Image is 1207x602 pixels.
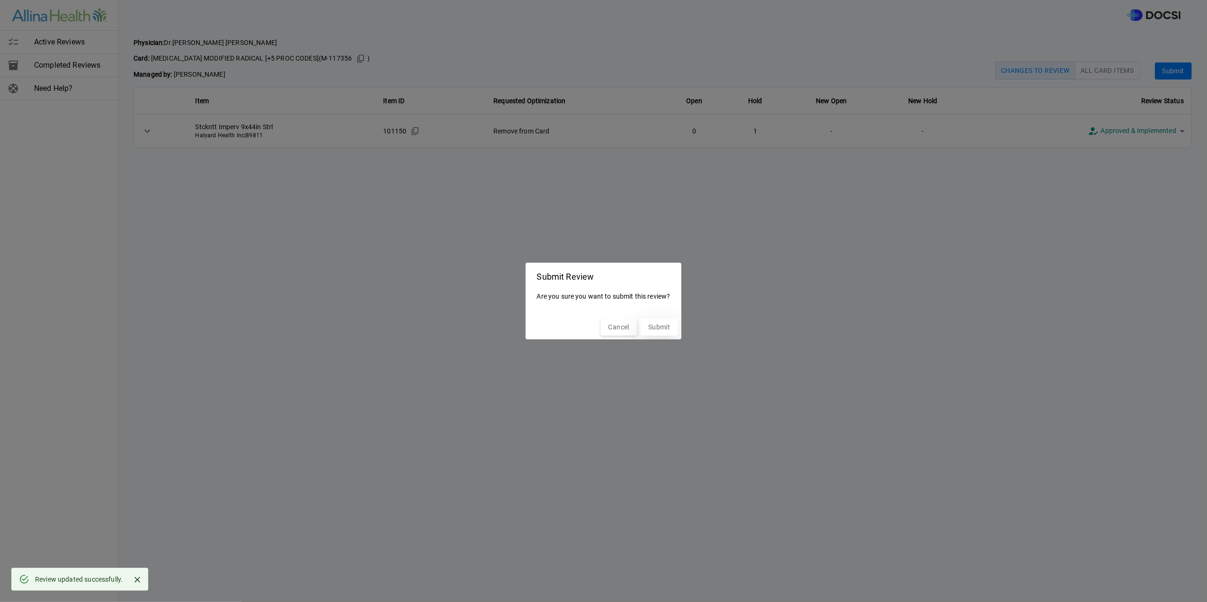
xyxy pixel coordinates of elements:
h2: Submit Review [526,263,682,288]
button: Cancel [601,319,637,336]
button: Close [130,573,144,587]
div: Review updated successfully. [35,571,123,588]
button: Submit [641,319,678,336]
p: Are you sure you want to submit this review? [537,288,671,305]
